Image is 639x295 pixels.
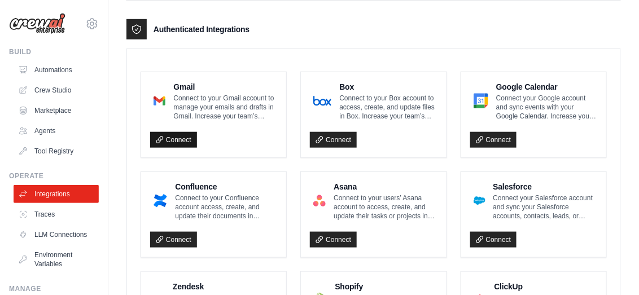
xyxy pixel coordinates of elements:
a: Environment Variables [14,246,99,273]
img: Confluence Logo [154,190,167,212]
h4: Box [339,81,437,93]
h4: Asana [334,181,437,192]
p: Connect to your Confluence account access, create, and update their documents in Confluence. Incr... [175,193,277,221]
h3: Authenticated Integrations [154,24,250,35]
img: Salesforce Logo [474,190,485,212]
a: Connect [310,232,357,248]
a: Connect [470,232,517,248]
div: Manage [9,284,99,293]
h4: Google Calendar [496,81,597,93]
a: Connect [150,132,197,148]
p: Connect to your users’ Asana account to access, create, and update their tasks or projects in [GE... [334,193,437,221]
a: Crew Studio [14,81,99,99]
a: Traces [14,205,99,223]
a: Marketplace [14,102,99,120]
h4: Shopify [335,281,437,292]
img: Google Calendar Logo [474,90,488,112]
img: Box Logo [313,90,331,112]
h4: Gmail [173,81,277,93]
p: Connect your Google account and sync events with your Google Calendar. Increase your productivity... [496,94,597,121]
img: Asana Logo [313,190,326,212]
img: Logo [9,13,65,34]
p: Connect to your Box account to access, create, and update files in Box. Increase your team’s prod... [339,94,437,121]
a: Agents [14,122,99,140]
a: Integrations [14,185,99,203]
a: Connect [470,132,517,148]
h4: Salesforce [493,181,597,192]
h4: ClickUp [494,281,597,292]
h4: Confluence [175,181,277,192]
p: Connect to your Gmail account to manage your emails and drafts in Gmail. Increase your team’s pro... [173,94,277,121]
a: Connect [150,232,197,248]
h4: Zendesk [173,281,277,292]
div: Build [9,47,99,56]
a: LLM Connections [14,226,99,244]
p: Connect your Salesforce account and sync your Salesforce accounts, contacts, leads, or opportunit... [493,193,597,221]
img: Gmail Logo [154,90,165,112]
a: Automations [14,61,99,79]
a: Tool Registry [14,142,99,160]
div: Operate [9,171,99,180]
a: Connect [310,132,357,148]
